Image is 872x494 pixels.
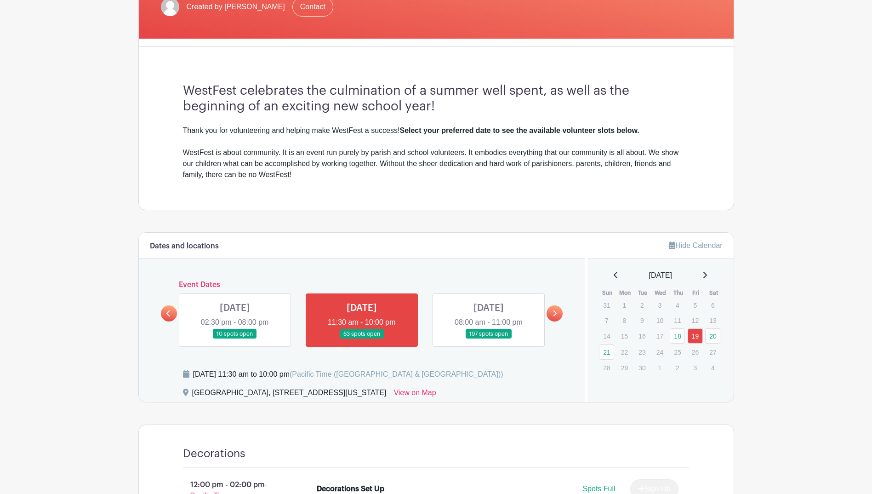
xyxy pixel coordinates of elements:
p: 13 [705,313,720,327]
div: [DATE] 11:30 am to 10:00 pm [193,369,503,380]
p: 1 [617,298,632,312]
p: 5 [688,298,703,312]
th: Thu [669,288,687,298]
p: 11 [670,313,685,327]
p: 27 [705,345,720,359]
p: 29 [617,361,632,375]
strong: Select your preferred date to see the available volunteer slots below. [399,126,639,134]
p: 22 [617,345,632,359]
h6: Dates and locations [150,242,219,251]
th: Sat [705,288,723,298]
th: Fri [687,288,705,298]
p: 26 [688,345,703,359]
p: 17 [652,329,667,343]
p: 25 [670,345,685,359]
p: 7 [599,313,614,327]
a: 20 [705,328,720,344]
th: Sun [598,288,616,298]
p: 4 [670,298,685,312]
a: Hide Calendar [669,241,722,249]
span: [DATE] [649,270,672,281]
p: 8 [617,313,632,327]
p: 10 [652,313,667,327]
a: 21 [599,345,614,360]
h6: Event Dates [177,281,547,289]
p: 16 [634,329,650,343]
th: Wed [652,288,670,298]
div: WestFest is about community. It is an event run purely by parish and school volunteers. It embodi... [183,147,690,180]
a: 19 [688,328,703,344]
p: 2 [670,361,685,375]
span: Created by [PERSON_NAME] [187,1,285,12]
span: Spots Full [582,485,615,493]
a: 18 [670,328,685,344]
p: 4 [705,361,720,375]
th: Tue [634,288,652,298]
th: Mon [616,288,634,298]
p: 12 [688,313,703,327]
p: 15 [617,329,632,343]
p: 28 [599,361,614,375]
p: 6 [705,298,720,312]
h4: Decorations [183,447,245,460]
p: 9 [634,313,650,327]
p: 24 [652,345,667,359]
p: 3 [688,361,703,375]
h3: WestFest celebrates the culmination of a summer well spent, as well as the beginning of an exciti... [183,83,690,114]
p: 1 [652,361,667,375]
p: 30 [634,361,650,375]
a: View on Map [393,387,436,402]
p: 14 [599,329,614,343]
p: 23 [634,345,650,359]
span: (Pacific Time ([GEOGRAPHIC_DATA] & [GEOGRAPHIC_DATA])) [290,370,503,378]
p: 2 [634,298,650,312]
p: 31 [599,298,614,312]
div: [GEOGRAPHIC_DATA], [STREET_ADDRESS][US_STATE] [192,387,387,402]
p: 3 [652,298,667,312]
div: Thank you for volunteering and helping make WestFest a success! [183,125,690,136]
